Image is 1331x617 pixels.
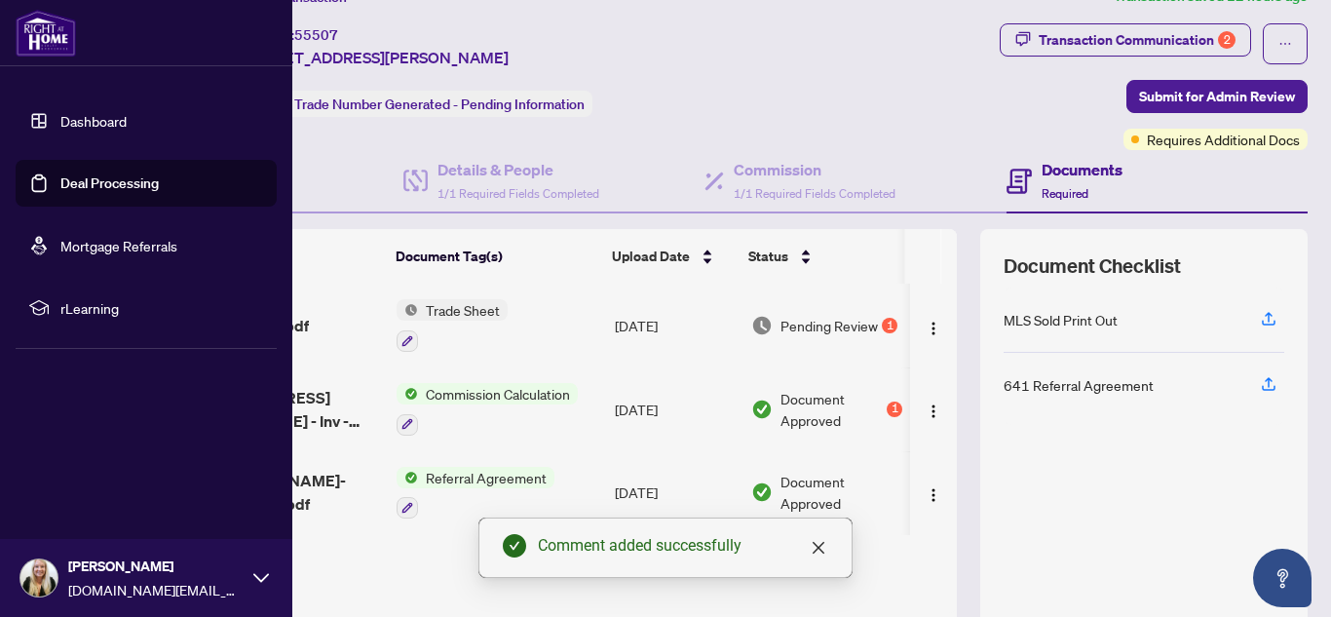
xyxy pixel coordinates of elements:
span: Document Approved [780,471,902,514]
span: [PERSON_NAME] [68,556,244,577]
span: [STREET_ADDRESS][PERSON_NAME] [242,46,509,69]
th: Document Tag(s) [388,229,604,284]
img: Status Icon [397,467,418,488]
img: Document Status [751,482,773,503]
a: Deal Processing [60,174,159,192]
button: Status IconCommission Calculation [397,383,578,436]
div: MLS Sold Print Out [1004,309,1118,330]
h4: Commission [734,158,895,181]
h4: Documents [1042,158,1122,181]
span: Commission Calculation [418,383,578,405]
img: Status Icon [397,299,418,321]
th: Upload Date [604,229,741,284]
span: [DOMAIN_NAME][EMAIL_ADDRESS][DOMAIN_NAME] [68,579,244,600]
button: Open asap [1253,549,1312,607]
span: Submit for Admin Review [1139,81,1295,112]
span: Document Checklist [1004,252,1181,280]
div: 1 [887,402,902,417]
img: logo [16,10,76,57]
div: Comment added successfully [538,534,828,558]
span: Document Approved [780,388,883,431]
img: Logo [926,321,941,336]
span: Trade Number Generated - Pending Information [294,96,585,113]
span: Pending Review [780,315,878,336]
button: Logo [918,310,949,341]
span: rLearning [60,297,263,319]
button: Logo [918,477,949,508]
span: Referral Agreement [418,467,554,488]
button: Status IconTrade Sheet [397,299,508,352]
a: Dashboard [60,112,127,130]
img: Document Status [751,315,773,336]
td: [DATE] [607,284,744,367]
span: 1/1 Required Fields Completed [734,186,895,201]
img: Document Status [751,399,773,420]
button: Submit for Admin Review [1126,80,1308,113]
img: Logo [926,404,941,419]
a: Mortgage Referrals [60,237,177,254]
span: 1/1 Required Fields Completed [437,186,599,201]
button: Logo [918,394,949,425]
img: Profile Icon [20,559,57,597]
span: Upload Date [612,246,690,267]
span: Status [748,246,788,267]
span: close [811,540,826,556]
div: Status: [242,91,592,117]
span: check-circle [503,534,526,558]
div: 1 [882,318,897,333]
div: 641 Referral Agreement [1004,374,1154,396]
a: Close [808,537,829,559]
span: Required [1042,186,1088,201]
h4: Details & People [437,158,599,181]
td: [DATE] [607,367,744,451]
button: Transaction Communication2 [1000,23,1251,57]
img: Logo [926,487,941,503]
img: Status Icon [397,383,418,405]
span: ellipsis [1278,37,1292,51]
td: [DATE] [607,451,744,535]
button: Status IconReferral Agreement [397,467,554,520]
span: Trade Sheet [418,299,508,321]
span: 55507 [294,26,338,44]
div: Transaction Communication [1039,24,1236,56]
span: Requires Additional Docs [1147,129,1300,150]
div: 2 [1218,31,1236,49]
th: Status [741,229,906,284]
